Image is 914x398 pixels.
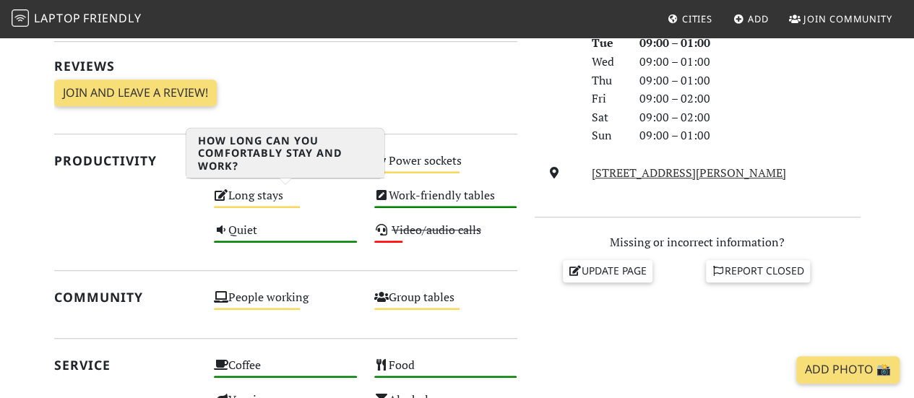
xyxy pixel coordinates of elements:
[205,287,366,321] div: People working
[728,6,775,32] a: Add
[205,355,366,389] div: Coffee
[205,220,366,254] div: Quiet
[186,129,384,178] h3: How long can you comfortably stay and work?
[631,34,869,53] div: 09:00 – 01:00
[783,6,898,32] a: Join Community
[682,12,712,25] span: Cities
[631,90,869,108] div: 09:00 – 02:00
[631,126,869,145] div: 09:00 – 01:00
[803,12,892,25] span: Join Community
[12,9,29,27] img: LaptopFriendly
[535,233,861,252] p: Missing or incorrect information?
[583,72,631,90] div: Thu
[366,185,526,220] div: Work-friendly tables
[796,356,900,384] a: Add Photo 📸
[54,59,517,74] h2: Reviews
[12,7,142,32] a: LaptopFriendly LaptopFriendly
[34,10,81,26] span: Laptop
[592,165,786,181] a: [STREET_ADDRESS][PERSON_NAME]
[392,222,481,238] s: Video/audio calls
[366,150,526,185] div: Power sockets
[563,260,652,282] a: Update page
[706,260,810,282] a: Report closed
[583,90,631,108] div: Fri
[366,287,526,321] div: Group tables
[631,53,869,72] div: 09:00 – 01:00
[631,72,869,90] div: 09:00 – 01:00
[366,355,526,389] div: Food
[205,185,366,220] div: Long stays
[583,34,631,53] div: Tue
[583,108,631,127] div: Sat
[83,10,141,26] span: Friendly
[54,153,197,168] h2: Productivity
[662,6,718,32] a: Cities
[583,53,631,72] div: Wed
[631,108,869,127] div: 09:00 – 02:00
[583,126,631,145] div: Sun
[748,12,769,25] span: Add
[54,290,197,305] h2: Community
[54,79,217,107] a: Join and leave a review!
[54,358,197,373] h2: Service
